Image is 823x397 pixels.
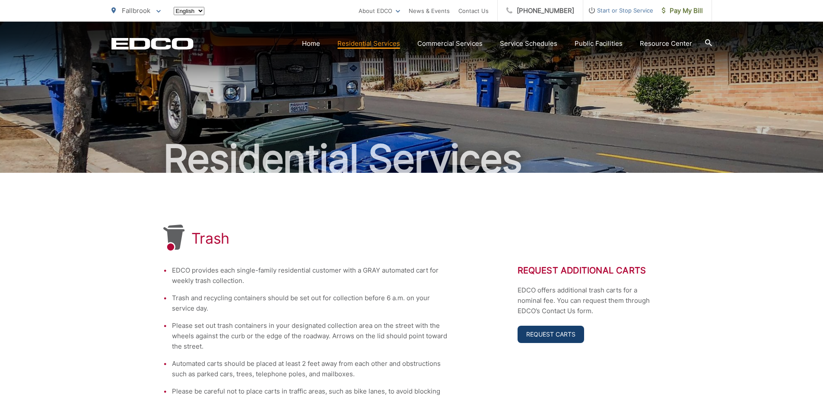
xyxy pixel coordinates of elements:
[417,38,483,49] a: Commercial Services
[302,38,320,49] a: Home
[500,38,557,49] a: Service Schedules
[575,38,623,49] a: Public Facilities
[640,38,692,49] a: Resource Center
[518,265,660,276] h2: Request Additional Carts
[122,6,150,15] span: Fallbrook
[111,38,194,50] a: EDCD logo. Return to the homepage.
[337,38,400,49] a: Residential Services
[172,321,448,352] li: Please set out trash containers in your designated collection area on the street with the wheels ...
[518,285,660,316] p: EDCO offers additional trash carts for a nominal fee. You can request them through EDCO’s Contact...
[174,7,204,15] select: Select a language
[172,359,448,379] li: Automated carts should be placed at least 2 feet away from each other and obstructions such as pa...
[458,6,489,16] a: Contact Us
[172,265,448,286] li: EDCO provides each single-family residential customer with a GRAY automated cart for weekly trash...
[662,6,703,16] span: Pay My Bill
[172,293,448,314] li: Trash and recycling containers should be set out for collection before 6 a.m. on your service day.
[359,6,400,16] a: About EDCO
[518,326,584,343] a: Request Carts
[191,230,230,247] h1: Trash
[409,6,450,16] a: News & Events
[111,137,712,181] h2: Residential Services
